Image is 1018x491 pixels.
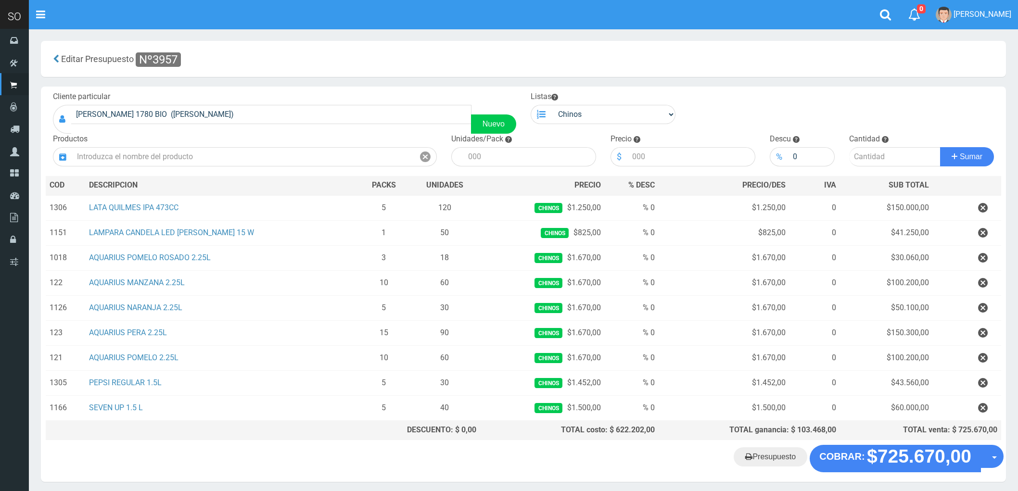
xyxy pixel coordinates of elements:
[789,395,840,420] td: 0
[659,395,789,420] td: $1.500,00
[605,345,659,370] td: % 0
[46,195,85,221] td: 1306
[867,446,971,467] strong: $725.670,00
[89,403,143,412] a: SEVEN UP 1.5 L
[358,176,409,195] th: PACKS
[917,4,926,13] span: 0
[451,134,503,145] label: Unidades/Pack
[628,180,655,189] span: % DESC
[840,220,933,245] td: $41.250,00
[409,220,480,245] td: 50
[362,425,476,436] div: DESCUENTO: $ 0,00
[819,451,865,462] strong: COBRAR:
[85,176,358,195] th: DES
[789,345,840,370] td: 0
[358,345,409,370] td: 10
[534,403,562,413] span: Chinos
[358,370,409,395] td: 5
[840,245,933,270] td: $30.060,00
[844,425,997,436] div: TOTAL venta: $ 725.670,00
[534,253,562,263] span: Chinos
[611,134,632,145] label: Precio
[789,270,840,295] td: 0
[89,303,182,312] a: AQUARIUS NARANJA 2.25L
[889,180,929,191] span: SUB TOTAL
[840,270,933,295] td: $100.200,00
[789,320,840,345] td: 0
[480,395,604,420] td: $1.500,00
[840,295,933,320] td: $50.100,00
[849,134,880,145] label: Cantidad
[659,220,789,245] td: $825,00
[605,270,659,295] td: % 0
[789,220,840,245] td: 0
[46,176,85,195] th: COD
[789,295,840,320] td: 0
[840,320,933,345] td: $150.300,00
[409,270,480,295] td: 60
[358,295,409,320] td: 5
[605,395,659,420] td: % 0
[103,180,138,189] span: CRIPCION
[605,245,659,270] td: % 0
[409,295,480,320] td: 30
[409,395,480,420] td: 40
[53,134,88,145] label: Productos
[480,270,604,295] td: $1.670,00
[534,203,562,213] span: Chinos
[659,270,789,295] td: $1.670,00
[480,295,604,320] td: $1.670,00
[659,370,789,395] td: $1.452,00
[810,445,981,472] button: COBRAR: $725.670,00
[46,320,85,345] td: 123
[471,114,516,134] a: Nuevo
[534,378,562,388] span: Chinos
[46,270,85,295] td: 122
[53,91,110,102] label: Cliente particular
[409,176,480,195] th: UNIDADES
[480,320,604,345] td: $1.670,00
[662,425,836,436] div: TOTAL ganancia: $ 103.468,00
[534,278,562,288] span: Chinos
[605,220,659,245] td: % 0
[734,447,807,466] a: Presupuesto
[531,91,558,102] label: Listas
[480,220,604,245] td: $825,00
[742,180,786,189] span: PRECIO/DES
[659,295,789,320] td: $1.670,00
[627,147,755,166] input: 000
[46,370,85,395] td: 1305
[484,425,655,436] div: TOTAL costo: $ 622.202,00
[534,303,562,313] span: Chinos
[611,147,627,166] div: $
[463,147,596,166] input: 000
[89,353,178,362] a: AQUARIUS POMELO 2.25L
[480,195,604,221] td: $1.250,00
[605,295,659,320] td: % 0
[46,245,85,270] td: 1018
[409,245,480,270] td: 18
[849,147,941,166] input: Cantidad
[824,180,836,189] span: IVA
[89,328,167,337] a: AQUARIUS PERA 2.25L
[574,180,601,191] span: PRECIO
[136,52,181,67] span: Nº3957
[770,147,788,166] div: %
[789,370,840,395] td: 0
[840,195,933,221] td: $150.000,00
[789,195,840,221] td: 0
[840,395,933,420] td: $60.000,00
[770,134,791,145] label: Descu
[936,7,952,23] img: User Image
[480,370,604,395] td: $1.452,00
[534,328,562,338] span: Chinos
[659,195,789,221] td: $1.250,00
[541,228,568,238] span: Chinos
[61,54,134,64] span: Editar Presupuesto
[46,395,85,420] td: 1166
[960,152,982,161] span: Sumar
[358,320,409,345] td: 15
[89,378,162,387] a: PEPSI REGULAR 1.5L
[605,370,659,395] td: % 0
[89,278,185,287] a: AQUARIUS MANZANA 2.25L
